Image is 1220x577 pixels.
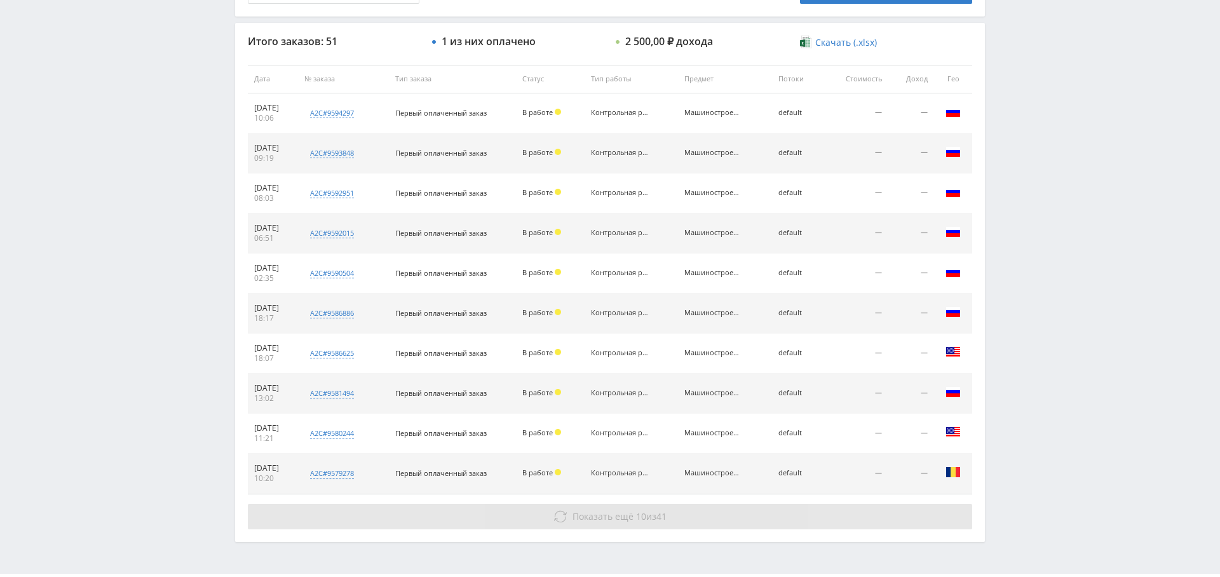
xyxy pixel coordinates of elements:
span: В работе [522,388,553,397]
span: Первый оплаченный заказ [395,148,487,158]
div: [DATE] [254,343,292,353]
div: a2c#9593848 [310,148,354,158]
img: rus.png [945,184,961,200]
td: — [888,254,934,294]
div: [DATE] [254,183,292,193]
div: a2c#9592015 [310,228,354,238]
div: default [778,469,817,477]
span: Первый оплаченный заказ [395,268,487,278]
img: rus.png [945,144,961,160]
span: Показать ещё [573,510,634,522]
span: В работе [522,428,553,437]
div: Машиностроение [684,229,742,237]
span: Холд [555,189,561,195]
div: [DATE] [254,263,292,273]
img: rus.png [945,104,961,119]
span: Холд [555,309,561,315]
td: — [888,133,934,173]
div: [DATE] [254,423,292,433]
td: — [823,454,888,494]
div: Машиностроение [684,389,742,397]
th: Потоки [772,65,823,93]
span: В работе [522,348,553,357]
div: a2c#9590504 [310,268,354,278]
div: 18:07 [254,353,292,363]
span: Первый оплаченный заказ [395,188,487,198]
span: Первый оплаченный заказ [395,228,487,238]
td: — [823,93,888,133]
span: Холд [555,269,561,275]
span: Первый оплаченный заказ [395,468,487,478]
span: Холд [555,429,561,435]
td: — [888,294,934,334]
span: В работе [522,468,553,477]
span: Холд [555,149,561,155]
th: Гео [934,65,972,93]
div: Машиностроение [684,149,742,157]
span: Холд [555,349,561,355]
div: 13:02 [254,393,292,404]
div: a2c#9581494 [310,388,354,398]
td: — [823,374,888,414]
img: rou.png [945,465,961,480]
div: Машиностроение [684,469,742,477]
a: Скачать (.xlsx) [800,36,876,49]
div: a2c#9586625 [310,348,354,358]
div: default [778,429,817,437]
th: Предмет [678,65,771,93]
div: 09:19 [254,153,292,163]
div: [DATE] [254,383,292,393]
span: Первый оплаченный заказ [395,388,487,398]
div: default [778,189,817,197]
div: a2c#9586886 [310,308,354,318]
div: Машиностроение [684,429,742,437]
span: Первый оплаченный заказ [395,108,487,118]
td: — [888,374,934,414]
div: a2c#9579278 [310,468,354,479]
td: — [888,334,934,374]
th: Доход [888,65,934,93]
div: default [778,309,817,317]
div: Машиностроение [684,309,742,317]
div: 2 500,00 ₽ дохода [625,36,713,47]
div: Итого заказов: 51 [248,36,419,47]
td: — [888,214,934,254]
span: Холд [555,389,561,395]
img: usa.png [945,424,961,440]
div: Машиностроение [684,349,742,357]
div: Машиностроение [684,109,742,117]
div: default [778,229,817,237]
div: Контрольная работа [591,469,648,477]
div: default [778,349,817,357]
div: Машиностроение [684,189,742,197]
div: 18:17 [254,313,292,323]
td: — [888,454,934,494]
img: usa.png [945,344,961,360]
div: Контрольная работа [591,189,648,197]
div: [DATE] [254,223,292,233]
span: В работе [522,147,553,157]
div: 06:51 [254,233,292,243]
img: rus.png [945,304,961,320]
img: xlsx [800,36,811,48]
span: 41 [656,510,667,522]
div: Машиностроение [684,269,742,277]
div: Контрольная работа [591,109,648,117]
td: — [823,334,888,374]
td: — [888,414,934,454]
th: Стоимость [823,65,888,93]
div: [DATE] [254,103,292,113]
div: 08:03 [254,193,292,203]
div: default [778,269,817,277]
th: № заказа [298,65,389,93]
td: — [823,414,888,454]
img: rus.png [945,224,961,240]
div: 1 из них оплачено [442,36,536,47]
span: В работе [522,187,553,197]
span: Холд [555,109,561,115]
div: Контрольная работа [591,149,648,157]
td: — [888,173,934,214]
span: из [573,510,667,522]
div: Контрольная работа [591,429,648,437]
img: rus.png [945,384,961,400]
